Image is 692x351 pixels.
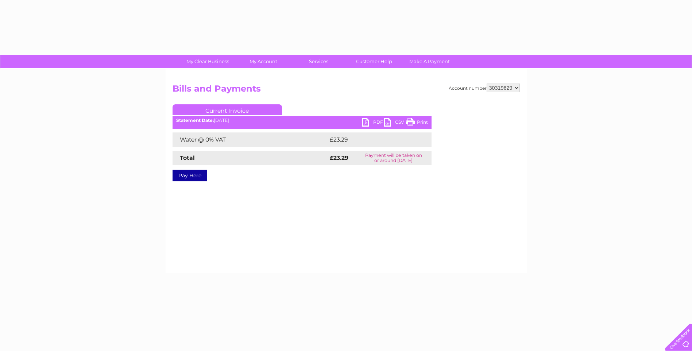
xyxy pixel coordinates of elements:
[173,170,207,181] a: Pay Here
[356,151,432,165] td: Payment will be taken on or around [DATE]
[173,104,282,115] a: Current Invoice
[449,84,520,92] div: Account number
[362,118,384,128] a: PDF
[173,118,432,123] div: [DATE]
[344,55,404,68] a: Customer Help
[289,55,349,68] a: Services
[178,55,238,68] a: My Clear Business
[180,154,195,161] strong: Total
[328,132,417,147] td: £23.29
[173,84,520,97] h2: Bills and Payments
[173,132,328,147] td: Water @ 0% VAT
[176,117,214,123] b: Statement Date:
[233,55,293,68] a: My Account
[399,55,460,68] a: Make A Payment
[330,154,348,161] strong: £23.29
[406,118,428,128] a: Print
[384,118,406,128] a: CSV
